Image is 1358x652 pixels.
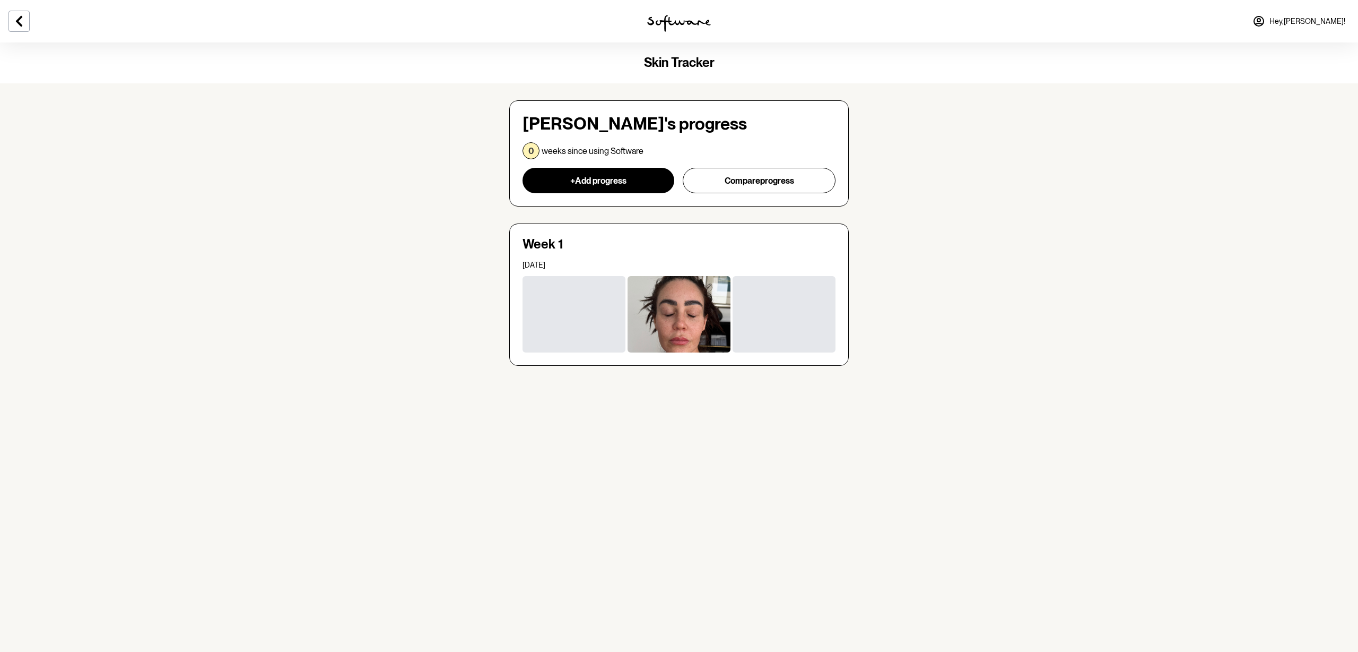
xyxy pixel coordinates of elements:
p: weeks since using Software [542,146,643,156]
h3: [PERSON_NAME] 's progress [523,114,835,134]
a: Hey,[PERSON_NAME]! [1246,8,1352,34]
span: progress [760,176,794,186]
h4: Week 1 [523,237,835,252]
button: Compareprogress [683,168,835,193]
img: software logo [647,15,711,32]
p: 0 [528,146,534,156]
span: [DATE] [523,261,545,269]
span: + [570,176,575,186]
button: +Add progress [523,168,674,193]
span: Hey, [PERSON_NAME] ! [1269,17,1345,26]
